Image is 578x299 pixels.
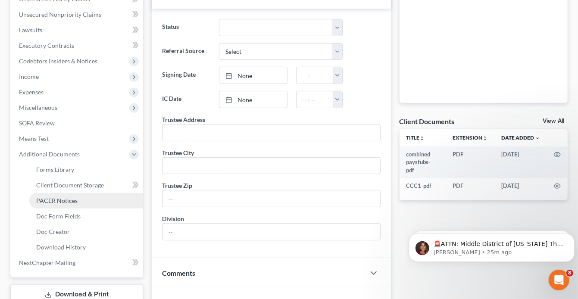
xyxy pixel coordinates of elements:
[19,88,44,96] span: Expenses
[162,214,184,223] div: Division
[19,11,101,18] span: Unsecured Nonpriority Claims
[162,181,192,190] div: Trustee Zip
[29,209,143,224] a: Doc Form Fields
[406,134,425,141] a: Titleunfold_more
[219,67,287,84] a: None
[400,146,446,178] td: combined paystubs-pdf
[36,243,86,251] span: Download History
[19,135,49,142] span: Means Test
[297,67,333,84] input: -- : --
[29,224,143,240] a: Doc Creator
[566,270,573,277] span: 8
[36,166,74,173] span: Forms Library
[158,19,215,36] label: Status
[29,178,143,193] a: Client Document Storage
[12,115,143,131] a: SOFA Review
[297,91,333,108] input: -- : --
[162,125,380,141] input: --
[19,42,74,49] span: Executory Contracts
[29,162,143,178] a: Forms Library
[36,228,70,235] span: Doc Creator
[19,104,57,111] span: Miscellaneous
[219,91,287,108] a: None
[19,73,39,80] span: Income
[482,136,487,141] i: unfold_more
[19,119,55,127] span: SOFA Review
[158,91,215,108] label: IC Date
[162,269,195,277] span: Comments
[420,136,425,141] i: unfold_more
[549,270,569,290] iframe: Intercom live chat
[12,38,143,53] a: Executory Contracts
[400,117,455,126] div: Client Documents
[543,118,564,124] a: View All
[400,178,446,193] td: CCC1-pdf
[494,178,547,193] td: [DATE]
[12,255,143,271] a: NextChapter Mailing
[158,43,215,60] label: Referral Source
[406,215,578,276] iframe: Intercom notifications message
[19,26,42,34] span: Lawsuits
[162,158,380,174] input: --
[535,136,540,141] i: expand_more
[19,259,75,266] span: NextChapter Mailing
[501,134,540,141] a: Date Added expand_more
[29,193,143,209] a: PACER Notices
[494,146,547,178] td: [DATE]
[162,115,205,124] div: Trustee Address
[446,178,494,193] td: PDF
[36,181,104,189] span: Client Document Storage
[453,134,487,141] a: Extensionunfold_more
[29,240,143,255] a: Download History
[162,148,194,157] div: Trustee City
[446,146,494,178] td: PDF
[12,22,143,38] a: Lawsuits
[19,150,80,158] span: Additional Documents
[162,224,380,240] input: --
[162,190,380,207] input: --
[158,67,215,84] label: Signing Date
[12,7,143,22] a: Unsecured Nonpriority Claims
[36,197,78,204] span: PACER Notices
[36,212,81,220] span: Doc Form Fields
[19,57,97,65] span: Codebtors Insiders & Notices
